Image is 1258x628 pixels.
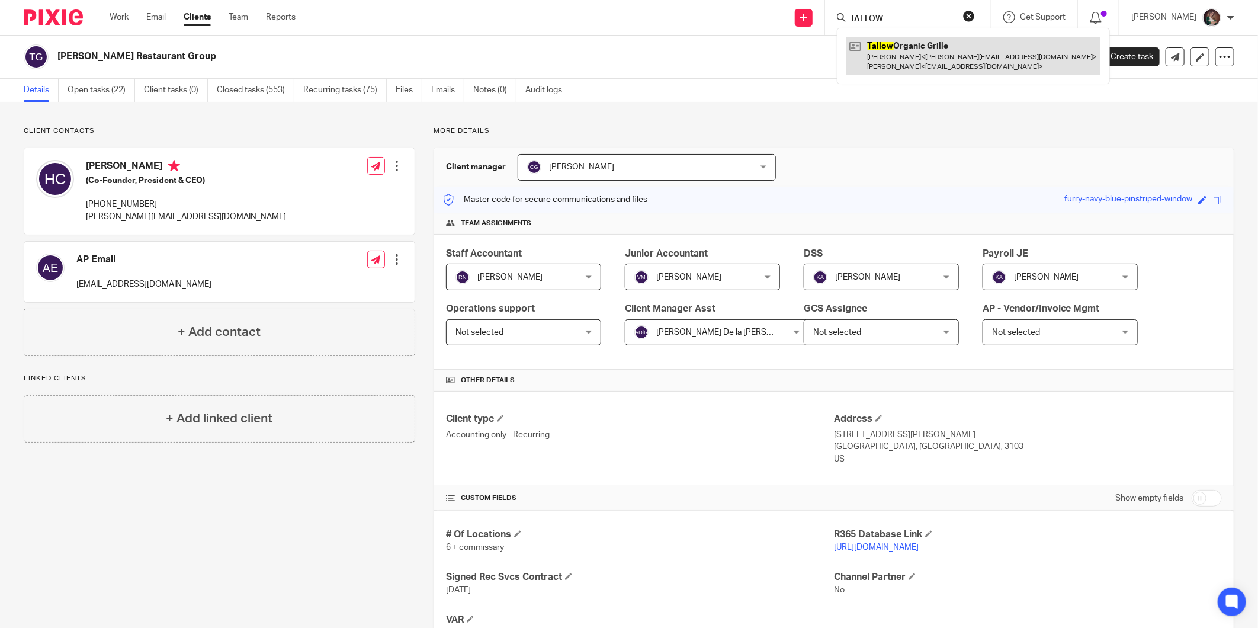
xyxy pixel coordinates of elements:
[477,273,543,281] span: [PERSON_NAME]
[625,249,708,258] span: Junior Accountant
[834,429,1222,441] p: [STREET_ADDRESS][PERSON_NAME]
[178,323,261,341] h4: + Add contact
[455,270,470,284] img: svg%3E
[983,304,1100,313] span: AP - Vendor/Invoice Mgmt
[36,160,74,198] img: svg%3E
[166,409,272,428] h4: + Add linked client
[446,494,834,503] h4: CUSTOM FIELDS
[446,586,471,594] span: [DATE]
[168,160,180,172] i: Primary
[834,441,1222,453] p: [GEOGRAPHIC_DATA], [GEOGRAPHIC_DATA], 3103
[184,11,211,23] a: Clients
[1014,273,1079,281] span: [PERSON_NAME]
[446,528,834,541] h4: # Of Locations
[446,571,834,584] h4: Signed Rec Svcs Contract
[634,270,649,284] img: svg%3E
[24,44,49,69] img: svg%3E
[110,11,129,23] a: Work
[963,10,975,22] button: Clear
[229,11,248,23] a: Team
[1202,8,1221,27] img: Profile%20picture%20JUS.JPG
[625,304,715,313] span: Client Manager Asst
[446,304,535,313] span: Operations support
[266,11,296,23] a: Reports
[549,163,614,171] span: [PERSON_NAME]
[804,304,867,313] span: GCS Assignee
[813,270,827,284] img: svg%3E
[849,14,955,25] input: Search
[834,571,1222,584] h4: Channel Partner
[461,376,515,385] span: Other details
[834,543,919,552] a: [URL][DOMAIN_NAME]
[834,413,1222,425] h4: Address
[992,328,1040,337] span: Not selected
[144,79,208,102] a: Client tasks (0)
[434,126,1234,136] p: More details
[57,50,870,63] h2: [PERSON_NAME] Restaurant Group
[804,249,823,258] span: DSS
[656,328,808,337] span: [PERSON_NAME] De la [PERSON_NAME]
[461,219,531,228] span: Team assignments
[1064,193,1192,207] div: furry-navy-blue-pinstriped-window
[446,429,834,441] p: Accounting only - Recurring
[217,79,294,102] a: Closed tasks (553)
[36,254,65,282] img: svg%3E
[76,254,211,266] h4: AP Email
[1115,492,1183,504] label: Show empty fields
[992,270,1006,284] img: svg%3E
[527,160,541,174] img: svg%3E
[86,175,286,187] h5: (Co-Founder, President & CEO)
[446,161,506,173] h3: Client manager
[24,9,83,25] img: Pixie
[983,249,1028,258] span: Payroll JE
[24,126,415,136] p: Client contacts
[68,79,135,102] a: Open tasks (22)
[24,374,415,383] p: Linked clients
[446,413,834,425] h4: Client type
[455,328,503,337] span: Not selected
[1091,47,1160,66] a: Create task
[431,79,464,102] a: Emails
[446,249,522,258] span: Staff Accountant
[86,160,286,175] h4: [PERSON_NAME]
[86,198,286,210] p: [PHONE_NUMBER]
[303,79,387,102] a: Recurring tasks (75)
[86,211,286,223] p: [PERSON_NAME][EMAIL_ADDRESS][DOMAIN_NAME]
[525,79,571,102] a: Audit logs
[834,528,1222,541] h4: R365 Database Link
[146,11,166,23] a: Email
[446,543,504,552] span: 6 + commissary
[24,79,59,102] a: Details
[834,586,845,594] span: No
[813,328,861,337] span: Not selected
[446,614,834,626] h4: VAR
[76,278,211,290] p: [EMAIL_ADDRESS][DOMAIN_NAME]
[473,79,516,102] a: Notes (0)
[634,325,649,339] img: svg%3E
[835,273,900,281] span: [PERSON_NAME]
[443,194,647,206] p: Master code for secure communications and files
[834,453,1222,465] p: US
[656,273,721,281] span: [PERSON_NAME]
[396,79,422,102] a: Files
[1131,11,1196,23] p: [PERSON_NAME]
[1020,13,1066,21] span: Get Support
